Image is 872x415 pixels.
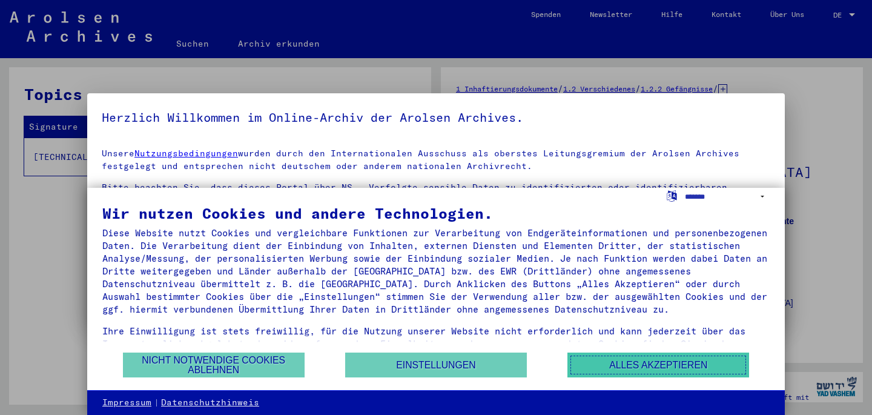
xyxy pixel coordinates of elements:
[102,108,770,127] h5: Herzlich Willkommen im Online-Archiv der Arolsen Archives.
[685,188,770,205] select: Sprache auswählen
[123,353,305,377] button: Nicht notwendige Cookies ablehnen
[161,397,259,409] a: Datenschutzhinweis
[345,353,527,377] button: Einstellungen
[102,206,770,221] div: Wir nutzen Cookies und andere Technologien.
[102,325,770,363] div: Ihre Einwilligung ist stets freiwillig, für die Nutzung unserer Website nicht erforderlich und ka...
[134,148,238,159] a: Nutzungsbedingungen
[102,227,770,316] div: Diese Website nutzt Cookies und vergleichbare Funktionen zur Verarbeitung von Endgeräteinformatio...
[666,190,678,201] label: Sprache auswählen
[567,353,749,377] button: Alles akzeptieren
[102,181,770,245] p: Bitte beachten Sie, dass dieses Portal über NS - Verfolgte sensible Daten zu identifizierten oder...
[102,397,151,409] a: Impressum
[102,147,770,173] p: Unsere wurden durch den Internationalen Ausschuss als oberstes Leitungsgremium der Arolsen Archiv...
